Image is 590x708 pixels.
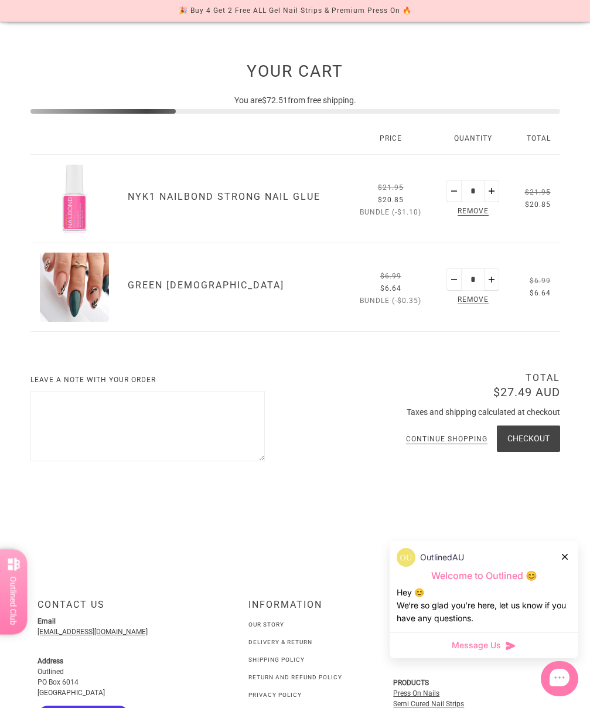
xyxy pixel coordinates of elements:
[393,679,429,687] strong: PRODUCTS
[484,180,499,202] button: Plus
[525,200,551,209] span: $20.85
[37,617,56,625] strong: Email
[378,183,404,192] span: $21.95
[248,656,305,663] a: Shipping Policy
[530,277,551,285] span: $6.99
[434,123,511,155] div: Quantity
[265,406,560,428] div: Taxes and shipping calculated at checkout
[248,621,284,628] a: Our Story
[40,253,109,322] img: Green Zen-Press on Manicure-Outlined
[357,295,425,307] div: BUNDLE (- )
[40,164,109,233] img: NYK1 Nailbond Strong Nail Glue-Accessories-Outlined
[455,294,491,307] span: Remove
[446,180,462,202] button: Minus
[497,426,560,452] button: Checkout
[37,599,197,619] div: Contact Us
[397,208,418,216] span: $1.10
[128,191,320,202] a: NYK1 Nailbond Strong Nail Glue
[248,674,342,680] a: Return and Refund Policy
[493,385,560,399] span: $27.49 AUD
[30,94,560,111] div: You are from free shipping.
[40,253,109,322] a: Green Zen
[128,280,284,291] a: Green [DEMOGRAPHIC_DATA]
[446,268,462,291] button: Minus
[262,96,288,105] span: $72.51
[380,284,401,292] span: $6.64
[393,700,464,708] a: Semi Cured Nail Strips
[511,123,560,155] div: Total
[30,374,265,391] label: Leave a note with your order
[30,61,560,81] h2: Your Cart
[378,196,404,204] span: $20.85
[37,656,197,698] p: Outlined PO Box 6014 [GEOGRAPHIC_DATA]
[179,5,412,17] div: 🎉 Buy 4 Get 2 Free ALL Gel Nail Strips & Premium Press On 🔥
[455,205,491,219] span: Remove
[420,551,464,564] p: OutlinedAU
[357,206,425,219] div: BUNDLE (- )
[248,599,342,619] div: INFORMATION
[248,692,302,698] a: Privacy Policy
[380,272,401,280] span: $6.99
[484,268,499,291] button: Plus
[397,570,571,582] p: Welcome to Outlined 😊
[406,435,487,444] a: Continue shopping
[530,289,551,297] span: $6.64
[397,548,415,567] img: data:image/png;base64,iVBORw0KGgoAAAANSUhEUgAAACQAAAAkCAYAAADhAJiYAAAAAXNSR0IArs4c6QAAAERlWElmTU0...
[265,372,560,388] div: Total
[384,474,560,505] iframe: PayPal-paypal
[397,297,418,305] span: $0.35
[40,164,109,233] a: NYK1 Nailbond Strong Nail Glue
[248,639,312,645] a: Delivery & Return
[452,639,501,651] span: Message Us
[393,689,439,697] a: Press On Nails
[37,657,63,665] strong: Address
[37,628,148,636] a: [EMAIL_ADDRESS][DOMAIN_NAME]
[525,188,551,196] span: $21.95
[397,586,571,625] div: Hey 😊 We‘re so glad you’re here, let us know if you have any questions.
[347,123,434,155] div: Price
